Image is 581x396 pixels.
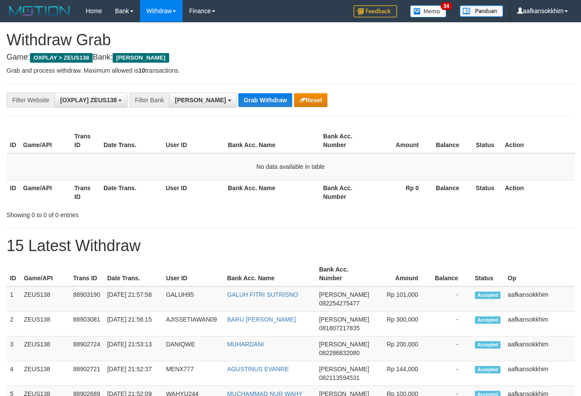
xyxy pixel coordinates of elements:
[319,291,369,298] span: [PERSON_NAME]
[70,286,104,312] td: 88903190
[431,361,471,386] td: -
[227,366,289,373] a: AGUSTINUS EVANRE
[504,336,574,361] td: aafkansokkhim
[431,312,471,336] td: -
[54,93,127,107] button: [OXPLAY] ZEUS138
[169,93,237,107] button: [PERSON_NAME]
[7,128,20,153] th: ID
[71,128,100,153] th: Trans ID
[431,336,471,361] td: -
[320,128,371,153] th: Bank Acc. Number
[432,128,472,153] th: Balance
[7,237,574,255] h1: 15 Latest Withdraw
[373,262,431,286] th: Amount
[475,366,501,373] span: Accepted
[224,128,320,153] th: Bank Acc. Name
[475,316,501,324] span: Accepted
[319,325,360,332] span: Copy 081807217835 to clipboard
[104,361,162,386] td: [DATE] 21:52:37
[7,31,574,49] h1: Withdraw Grab
[104,286,162,312] td: [DATE] 21:57:58
[320,180,371,205] th: Bank Acc. Number
[475,292,501,299] span: Accepted
[472,180,501,205] th: Status
[224,180,320,205] th: Bank Acc. Name
[504,312,574,336] td: aafkansokkhim
[7,207,236,219] div: Showing 0 to 0 of 0 entries
[294,93,327,107] button: Reset
[371,180,432,205] th: Rp 0
[60,97,117,104] span: [OXPLAY] ZEUS138
[20,262,70,286] th: Game/API
[20,336,70,361] td: ZEUS138
[20,312,70,336] td: ZEUS138
[316,262,373,286] th: Bank Acc. Number
[504,286,574,312] td: aafkansokkhim
[227,341,264,348] a: MUHARDANI
[371,128,432,153] th: Amount
[441,2,452,10] span: 34
[471,262,504,286] th: Status
[163,312,224,336] td: AJISSETIAWAN09
[100,180,162,205] th: Date Trans.
[227,316,296,323] a: BARU [PERSON_NAME]
[20,128,71,153] th: Game/API
[432,180,472,205] th: Balance
[227,291,298,298] a: GALUH FITRI SUTRISNO
[504,262,574,286] th: Op
[431,286,471,312] td: -
[30,53,93,63] span: OXPLAY > ZEUS138
[7,312,20,336] td: 2
[431,262,471,286] th: Balance
[70,336,104,361] td: 88902724
[410,5,447,17] img: Button%20Memo.svg
[7,4,73,17] img: MOTION_logo.png
[224,262,316,286] th: Bank Acc. Name
[70,361,104,386] td: 88902721
[373,361,431,386] td: Rp 144,000
[460,5,503,17] img: panduan.png
[7,153,574,180] td: No data available in table
[104,336,162,361] td: [DATE] 21:53:13
[104,262,162,286] th: Date Trans.
[319,316,369,323] span: [PERSON_NAME]
[70,312,104,336] td: 88903081
[501,128,574,153] th: Action
[163,262,224,286] th: User ID
[71,180,100,205] th: Trans ID
[163,286,224,312] td: GALUH95
[7,180,20,205] th: ID
[504,361,574,386] td: aafkansokkhim
[104,312,162,336] td: [DATE] 21:56:15
[162,128,224,153] th: User ID
[20,361,70,386] td: ZEUS138
[70,262,104,286] th: Trans ID
[319,366,369,373] span: [PERSON_NAME]
[7,361,20,386] td: 4
[7,53,574,62] h4: Game: Bank:
[475,341,501,349] span: Accepted
[7,262,20,286] th: ID
[472,128,501,153] th: Status
[373,286,431,312] td: Rp 101,000
[7,66,574,75] p: Grab and process withdraw. Maximum allowed is transactions.
[354,5,397,17] img: Feedback.jpg
[7,93,54,107] div: Filter Website
[138,67,145,74] strong: 10
[501,180,574,205] th: Action
[100,128,162,153] th: Date Trans.
[373,312,431,336] td: Rp 300,000
[163,336,224,361] td: DANIQWE
[373,336,431,361] td: Rp 200,000
[319,349,360,356] span: Copy 082286832080 to clipboard
[162,180,224,205] th: User ID
[319,341,369,348] span: [PERSON_NAME]
[238,93,292,107] button: Grab Withdraw
[175,97,226,104] span: [PERSON_NAME]
[129,93,169,107] div: Filter Bank
[319,300,360,307] span: Copy 082254275477 to clipboard
[113,53,169,63] span: [PERSON_NAME]
[7,336,20,361] td: 3
[319,374,360,381] span: Copy 082113594531 to clipboard
[7,286,20,312] td: 1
